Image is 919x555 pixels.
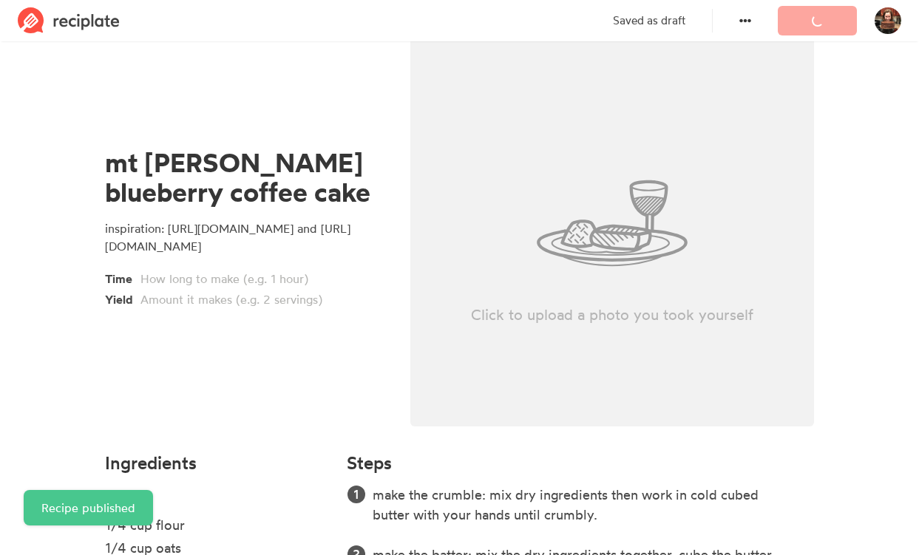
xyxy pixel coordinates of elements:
div: inspiration: [URL][DOMAIN_NAME] and [URL][DOMAIN_NAME] [105,219,382,255]
div: Recipe published [41,499,135,517]
p: Saved as draft [613,13,685,30]
div: 1/4 cup flour [105,515,290,535]
img: Reciplate [18,7,120,34]
div: crumble [105,492,290,512]
h4: Steps [347,453,392,473]
span: Time [105,267,140,287]
h4: Ingredients [105,453,330,473]
img: User's avatar [875,7,901,34]
span: Yield [105,287,140,308]
div: mt [PERSON_NAME] blueberry coffee cake [105,148,382,208]
p: Click to upload a photo you took yourself [410,304,815,325]
div: make the crumble: mix dry ingredients then work in cold cubed butter with your hands until crumbly. [373,485,774,525]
